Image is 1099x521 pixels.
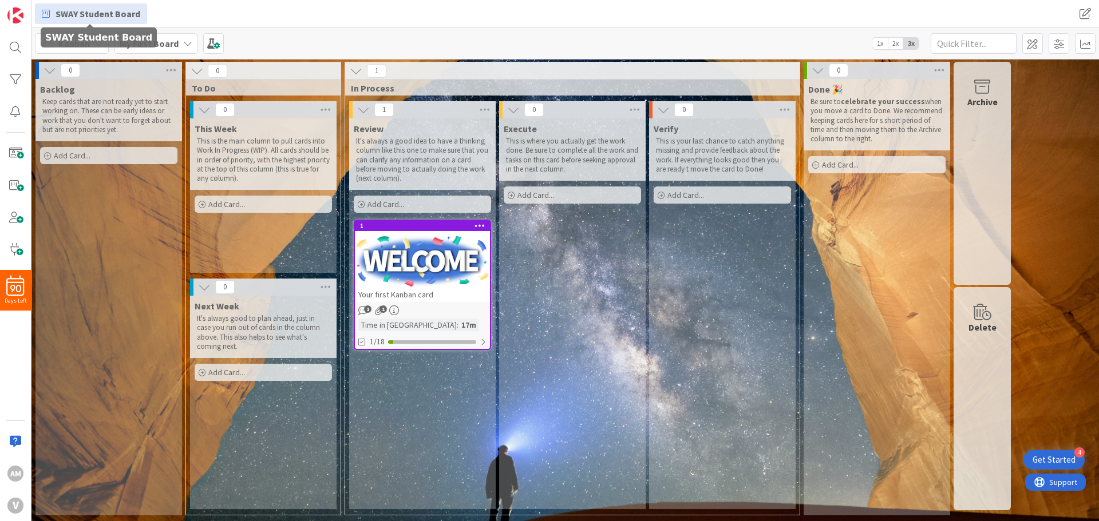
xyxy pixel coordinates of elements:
b: My First Board [120,38,179,49]
span: Add Card... [822,160,859,170]
span: 0 [829,63,848,77]
span: 0 [215,280,235,294]
div: AM [7,466,23,482]
span: Support [24,2,52,15]
span: Add Card... [54,150,90,161]
span: Verify [654,123,678,134]
p: It's always good to plan ahead, just in case you run out of cards in the column above. This also ... [197,314,330,351]
span: Next Week [195,300,239,312]
a: SWAY Student Board [35,3,147,24]
div: 1 [355,221,490,231]
span: Add Card... [208,199,245,209]
span: Add Card... [208,367,245,377]
span: 0 [524,103,544,117]
div: Get Started [1033,454,1076,466]
div: 4 [1074,447,1085,458]
div: Time in [GEOGRAPHIC_DATA] [358,319,457,331]
span: 90 [10,285,21,293]
span: 2x [888,38,903,49]
span: Done 🎉 [808,83,843,95]
div: 1Your first Kanban card [355,221,490,302]
span: In Process [351,82,785,94]
strong: celebrate your success [841,97,925,106]
div: Archive [967,95,998,109]
input: Quick Filter... [931,33,1017,54]
span: 0 [208,64,227,78]
span: Add Card... [367,199,404,209]
span: : [457,319,458,331]
span: Add Card... [667,190,704,200]
p: This is the main column to pull cards into Work In Progress (WIP). All cards should be in order o... [197,137,330,183]
span: To Do [192,82,326,94]
span: Execute [504,123,537,134]
p: Be sure to when you move a card to Done. We recommend keeping cards here for s short period of ti... [811,97,943,144]
span: 1 [379,305,387,313]
div: Your first Kanban card [355,287,490,302]
span: Add Card... [517,190,554,200]
span: 0 [674,103,694,117]
span: 0 [215,103,235,117]
div: 17m [458,319,479,331]
span: 1 [374,103,394,117]
span: 1 [364,305,371,313]
span: 1x [872,38,888,49]
span: Backlog [40,83,75,95]
div: 1 [360,222,490,230]
span: 0 [61,63,80,77]
span: SWAY Student Board [56,7,140,21]
span: 3x [903,38,919,49]
div: Delete [968,320,997,334]
span: Review [354,123,384,134]
img: Visit kanbanzone.com [7,7,23,23]
p: Keep cards that are not ready yet to start working on. These can be early ideas or work that you ... [42,97,175,134]
div: Open Get Started checklist, remaining modules: 4 [1023,450,1085,470]
span: 1 [367,64,386,78]
span: This Week [195,123,237,134]
p: It's always a good idea to have a thinking column like this one to make sure that you can clarify... [356,137,489,183]
span: 1/18 [370,336,385,348]
div: V [7,498,23,514]
p: This is your last chance to catch anything missing and provide feedback about the work. If everyt... [656,137,789,174]
h5: SWAY Student Board [45,32,152,43]
p: This is where you actually get the work done. Be sure to complete all the work and tasks on this ... [506,137,639,174]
